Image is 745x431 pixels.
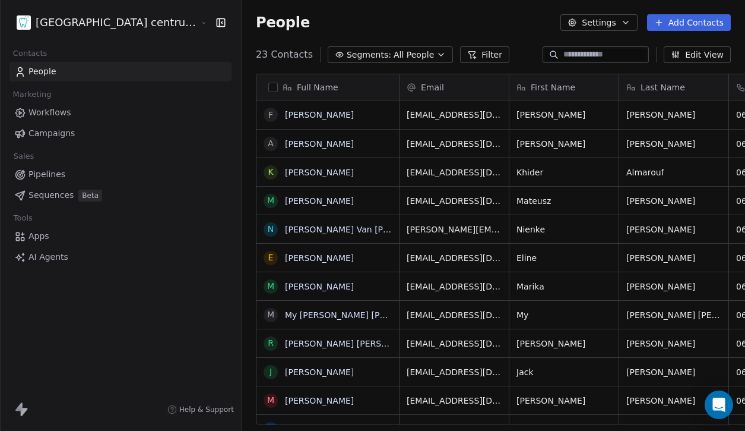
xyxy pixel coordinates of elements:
span: [EMAIL_ADDRESS][DOMAIN_NAME] [407,338,502,350]
div: M [267,194,274,207]
a: [PERSON_NAME] [285,139,354,149]
span: Segments: [347,49,391,61]
span: [EMAIL_ADDRESS][DOMAIN_NAME] [407,138,502,150]
a: Workflows [9,103,232,122]
span: Eline [516,252,611,264]
span: Khider [516,166,611,178]
span: Contacts [8,45,52,62]
a: [PERSON_NAME] [285,367,354,377]
span: Last Name [641,81,685,93]
a: People [9,62,232,81]
span: [PERSON_NAME] [516,138,611,150]
a: My [PERSON_NAME] [PERSON_NAME] [285,310,440,320]
div: M [267,309,274,321]
button: [GEOGRAPHIC_DATA] centrum [GEOGRAPHIC_DATA] [14,12,191,33]
span: [PERSON_NAME] [516,395,611,407]
div: F [268,109,273,121]
span: Email [421,81,444,93]
a: Pipelines [9,165,232,184]
span: Marika [516,281,611,292]
span: [PERSON_NAME] [626,138,721,150]
a: [PERSON_NAME] [285,196,354,206]
span: Tools [8,209,37,227]
button: Filter [460,46,509,63]
a: AI Agents [9,247,232,267]
span: [GEOGRAPHIC_DATA] centrum [GEOGRAPHIC_DATA] [36,15,198,30]
span: [PERSON_NAME] [626,366,721,378]
span: 23 Contacts [256,48,313,62]
span: [PERSON_NAME] [626,395,721,407]
div: Open Intercom Messenger [705,391,733,419]
span: AI Agents [28,251,68,263]
span: First Name [531,81,575,93]
a: Campaigns [9,124,232,143]
span: Mateusz [516,195,611,207]
div: Last Name [619,74,728,100]
span: Pipelines [28,168,65,181]
a: [PERSON_NAME] [285,168,354,177]
span: Beta [78,190,102,202]
span: Workflows [28,106,71,119]
button: Add Contacts [647,14,731,31]
div: N [268,223,274,235]
span: Nienke [516,224,611,235]
span: Full Name [297,81,338,93]
span: Sequences [28,189,74,202]
a: Apps [9,226,232,246]
a: SequencesBeta [9,185,232,205]
a: [PERSON_NAME] [285,253,354,263]
a: [PERSON_NAME] [285,396,354,405]
span: [EMAIL_ADDRESS][DOMAIN_NAME] [407,166,502,178]
span: [PERSON_NAME][EMAIL_ADDRESS][PERSON_NAME][DOMAIN_NAME] [407,224,502,235]
span: Apps [28,230,49,243]
div: R [268,337,274,350]
span: [EMAIL_ADDRESS][DOMAIN_NAME] [407,395,502,407]
span: My [516,309,611,321]
span: All People [394,49,434,61]
div: Full Name [256,74,399,100]
span: [EMAIL_ADDRESS][DOMAIN_NAME] [407,366,502,378]
span: Almarouf [626,166,721,178]
span: [PERSON_NAME] [516,338,611,350]
span: Campaigns [28,127,75,140]
div: A [268,137,274,150]
span: Sales [8,147,39,165]
div: Email [400,74,509,100]
span: [PERSON_NAME] [626,281,721,292]
span: [EMAIL_ADDRESS][DOMAIN_NAME] [407,281,502,292]
span: [PERSON_NAME] [626,195,721,207]
span: Help & Support [179,405,234,414]
div: J [270,366,272,378]
div: grid [256,100,400,425]
span: People [28,65,56,78]
span: [EMAIL_ADDRESS][DOMAIN_NAME] [407,195,502,207]
span: [EMAIL_ADDRESS][DOMAIN_NAME] [407,109,502,121]
span: [PERSON_NAME] [PERSON_NAME] [626,309,721,321]
span: [PERSON_NAME] [626,252,721,264]
div: M [267,280,274,292]
span: Marketing [8,86,56,103]
button: Edit View [664,46,731,63]
div: M [267,394,274,407]
button: Settings [560,14,637,31]
span: [EMAIL_ADDRESS][DOMAIN_NAME] [407,252,502,264]
span: [EMAIL_ADDRESS][DOMAIN_NAME] [407,309,502,321]
a: [PERSON_NAME] [PERSON_NAME] [285,339,426,348]
a: Help & Support [167,405,234,414]
span: People [256,14,310,32]
a: [PERSON_NAME] [285,110,354,119]
img: cropped-favo.png [17,15,31,30]
a: [PERSON_NAME] Van [PERSON_NAME] [285,225,443,234]
a: [PERSON_NAME] [285,282,354,291]
span: [PERSON_NAME] [626,109,721,121]
div: K [268,166,273,178]
div: E [268,251,274,264]
span: [PERSON_NAME] [516,109,611,121]
span: [PERSON_NAME] [626,338,721,350]
span: [PERSON_NAME] [626,224,721,235]
div: First Name [509,74,619,100]
span: Jack [516,366,611,378]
